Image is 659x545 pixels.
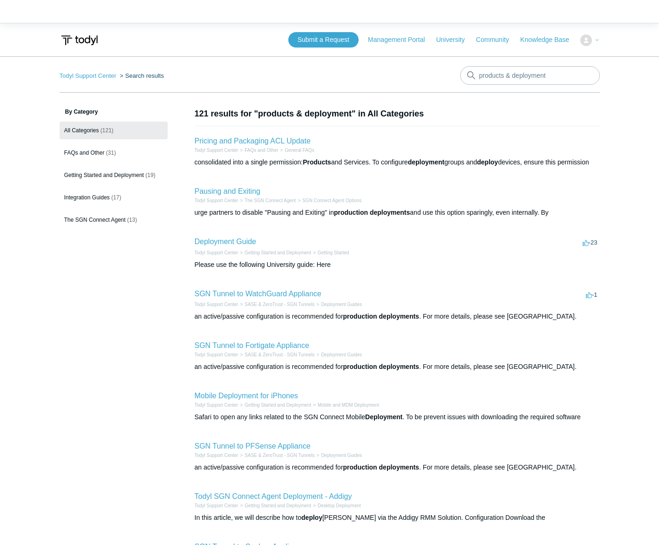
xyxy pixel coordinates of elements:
[296,197,361,204] li: SGN Connect Agent Options
[301,514,322,521] em: deploy
[315,351,362,358] li: Deployment Guides
[195,238,257,245] a: Deployment Guide
[318,250,349,255] a: Getting Started
[365,413,402,421] em: Deployment
[195,260,600,270] div: Please use the following University guide: Here
[279,147,314,154] li: General FAQs
[64,150,105,156] span: FAQs and Other
[195,352,238,357] a: Todyl Support Center
[64,172,144,178] span: Getting Started and Deployment
[476,35,518,45] a: Community
[195,250,238,255] a: Todyl Support Center
[195,492,352,500] a: Todyl SGN Connect Agent Deployment - Addigy
[302,198,361,203] a: SGN Connect Agent Options
[245,198,296,203] a: The SGN Connect Agent
[60,72,118,79] li: Todyl Support Center
[195,198,238,203] a: Todyl Support Center
[195,452,238,459] li: Todyl Support Center
[195,290,321,298] a: SGN Tunnel to WatchGuard Appliance
[195,148,238,153] a: Todyl Support Center
[195,502,238,509] li: Todyl Support Center
[195,157,600,167] div: consolidated into a single permission: and Services. To configure groups and devices, ensure this...
[245,503,311,508] a: Getting Started and Deployment
[238,351,314,358] li: SASE & ZeroTrust - SGN Tunnels
[311,249,349,256] li: Getting Started
[238,301,314,308] li: SASE & ZeroTrust - SGN Tunnels
[127,217,137,223] span: (13)
[195,463,600,472] div: an active/passive configuration is recommended for . For more details, please see [GEOGRAPHIC_DATA].
[195,402,238,409] li: Todyl Support Center
[101,127,114,134] span: (121)
[195,147,238,154] li: Todyl Support Center
[586,291,598,298] span: -1
[60,144,168,162] a: FAQs and Other (31)
[195,503,238,508] a: Todyl Support Center
[321,453,362,458] a: Deployment Guides
[311,402,379,409] li: Mobile and MDM Deployment
[303,158,331,166] em: Products
[245,148,278,153] a: FAQs and Other
[195,402,238,408] a: Todyl Support Center
[238,452,314,459] li: SASE & ZeroTrust - SGN Tunnels
[145,172,155,178] span: (19)
[195,412,600,422] div: Safari to open any links related to the SGN Connect Mobile . To be prevent issues with downloadin...
[245,402,311,408] a: Getting Started and Deployment
[460,66,600,85] input: Search
[195,301,238,308] li: Todyl Support Center
[318,402,379,408] a: Mobile and MDM Deployment
[321,352,362,357] a: Deployment Guides
[60,108,168,116] h3: By Category
[245,352,314,357] a: SASE & ZeroTrust - SGN Tunnels
[583,239,598,246] span: -23
[238,147,278,154] li: FAQs and Other
[60,32,99,49] img: Todyl Support Center Help Center home page
[343,313,419,320] em: production deployments
[436,35,474,45] a: University
[64,127,99,134] span: All Categories
[64,194,110,201] span: Integration Guides
[195,312,600,321] div: an active/passive configuration is recommended for . For more details, please see [GEOGRAPHIC_DATA].
[60,189,168,206] a: Integration Guides (17)
[195,362,600,372] div: an active/passive configuration is recommended for . For more details, please see [GEOGRAPHIC_DATA].
[315,301,362,308] li: Deployment Guides
[520,35,578,45] a: Knowledge Base
[321,302,362,307] a: Deployment Guides
[315,452,362,459] li: Deployment Guides
[285,148,314,153] a: General FAQs
[195,137,311,145] a: Pricing and Packaging ACL Update
[106,150,116,156] span: (31)
[343,363,419,370] em: production deployments
[195,513,600,523] div: In this article, we will describe how to [PERSON_NAME] via the Addigy RMM Solution. Configuration...
[343,463,419,471] em: production deployments
[195,108,600,120] h1: 121 results for "products & deployment" in All Categories
[245,302,314,307] a: SASE & ZeroTrust - SGN Tunnels
[195,187,260,195] a: Pausing and Exiting
[238,249,311,256] li: Getting Started and Deployment
[195,302,238,307] a: Todyl Support Center
[195,351,238,358] li: Todyl Support Center
[334,209,410,216] em: production deployments
[118,72,164,79] li: Search results
[368,35,434,45] a: Management Portal
[238,502,311,509] li: Getting Started and Deployment
[64,217,126,223] span: The SGN Connect Agent
[245,250,311,255] a: Getting Started and Deployment
[195,341,309,349] a: SGN Tunnel to Fortigate Appliance
[60,211,168,229] a: The SGN Connect Agent (13)
[195,392,298,400] a: Mobile Deployment for iPhones
[111,194,121,201] span: (17)
[245,453,314,458] a: SASE & ZeroTrust - SGN Tunnels
[408,158,445,166] em: deployment
[238,402,311,409] li: Getting Started and Deployment
[288,32,359,48] a: Submit a Request
[238,197,296,204] li: The SGN Connect Agent
[60,122,168,139] a: All Categories (121)
[477,158,498,166] em: deploy
[311,502,361,509] li: Desktop Deployment
[60,166,168,184] a: Getting Started and Deployment (19)
[318,503,361,508] a: Desktop Deployment
[195,453,238,458] a: Todyl Support Center
[195,208,600,218] div: urge partners to disable "Pausing and Exiting" in and use this option sparingly, even internally. By
[60,72,116,79] a: Todyl Support Center
[195,442,311,450] a: SGN Tunnel to PFSense Appliance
